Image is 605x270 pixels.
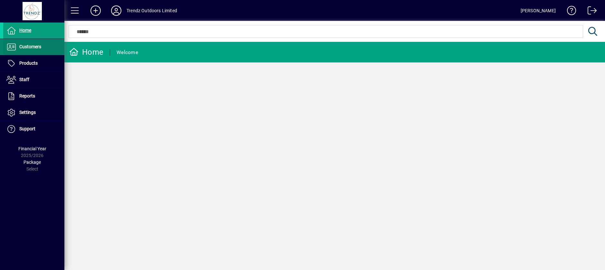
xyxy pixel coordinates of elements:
span: Customers [19,44,41,49]
span: Settings [19,110,36,115]
span: Home [19,28,31,33]
div: Trendz Outdoors Limited [127,5,177,16]
a: Logout [583,1,597,22]
button: Profile [106,5,127,16]
div: [PERSON_NAME] [521,5,556,16]
a: Knowledge Base [562,1,576,22]
a: Support [3,121,64,137]
div: Welcome [117,47,138,58]
span: Reports [19,93,35,98]
div: Home [69,47,103,57]
a: Customers [3,39,64,55]
span: Staff [19,77,29,82]
span: Support [19,126,35,131]
a: Reports [3,88,64,104]
span: Financial Year [18,146,46,151]
a: Products [3,55,64,71]
a: Settings [3,105,64,121]
button: Add [85,5,106,16]
span: Package [24,160,41,165]
span: Products [19,61,38,66]
a: Staff [3,72,64,88]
